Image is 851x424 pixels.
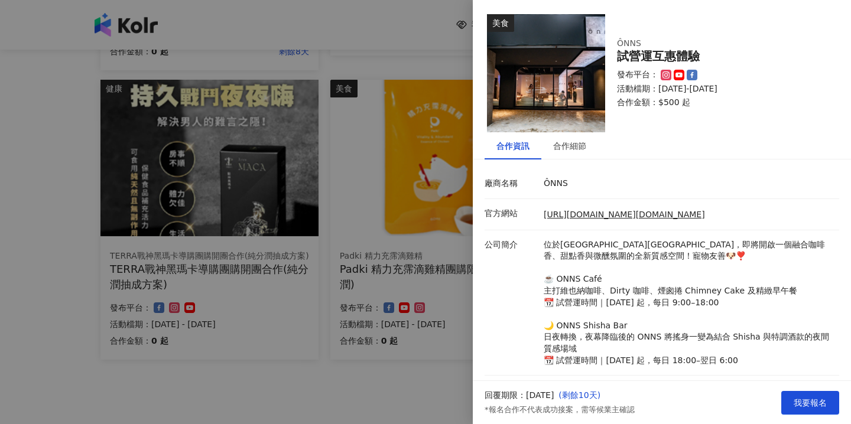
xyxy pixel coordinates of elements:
div: 合作細節 [553,139,586,152]
p: 活動檔期：[DATE]-[DATE] [617,83,825,95]
p: 發布平台： [617,69,658,81]
div: ÔNNS [617,38,825,50]
button: 我要報名 [781,391,839,415]
p: 回覆期限：[DATE] [485,390,554,402]
p: 官方網站 [485,208,538,220]
div: 試營運互惠體驗 [617,50,825,63]
p: ÔNNS [544,178,833,190]
p: 公司簡介 [485,239,538,251]
p: *報名合作不代表成功接案，需等候業主確認 [485,405,635,415]
img: 試營運互惠體驗 [487,14,605,132]
p: 位於[GEOGRAPHIC_DATA][GEOGRAPHIC_DATA]，即將開啟一個融合咖啡香、甜點香與微醺氛圍的全新質感空間！寵物友善🐶❣️ ☕️ ONNS Café 主打維也納咖啡、Dir... [544,239,833,367]
p: ( 剩餘10天 ) [558,390,634,402]
a: [URL][DOMAIN_NAME][DOMAIN_NAME] [544,210,705,219]
div: 美食 [487,14,514,32]
span: 我要報名 [794,398,827,407]
p: 合作金額： $500 起 [617,97,825,109]
p: 廠商名稱 [485,178,538,190]
div: 合作資訊 [496,139,530,152]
